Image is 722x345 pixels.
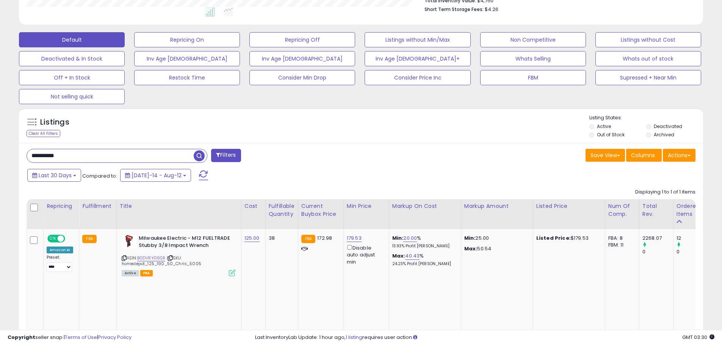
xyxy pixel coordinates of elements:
p: 24.23% Profit [PERSON_NAME] [392,261,455,267]
div: Repricing [47,202,76,210]
div: 38 [269,235,292,242]
b: Short Term Storage Fees: [424,6,484,12]
div: Min Price [347,202,386,210]
div: 0 [677,248,707,255]
div: FBM: 11 [608,242,633,248]
p: 50.54 [464,245,527,252]
span: [DATE]-14 - Aug-12 [132,172,182,179]
a: 125.00 [244,234,260,242]
label: Deactivated [654,123,682,130]
button: Off + In Stock [19,70,125,85]
button: Consider Price Inc [365,70,470,85]
div: Listed Price [536,202,602,210]
div: Displaying 1 to 1 of 1 items [635,189,695,196]
button: Repricing On [134,32,240,47]
button: Inv Age [DEMOGRAPHIC_DATA] [249,51,355,66]
div: Cost [244,202,262,210]
div: Fulfillable Quantity [269,202,295,218]
div: Markup on Cost [392,202,458,210]
a: 40.43 [405,252,420,260]
span: Compared to: [82,172,117,180]
button: Actions [663,149,695,162]
div: Last InventoryLab Update: 1 hour ago, requires user action. [255,334,714,341]
strong: Min: [464,234,476,242]
small: FBA [82,235,96,243]
span: All listings currently available for purchase on Amazon [122,270,139,276]
span: 2025-09-12 03:30 GMT [682,334,714,341]
button: Not selling quick [19,89,125,104]
label: Archived [654,131,674,138]
div: $179.53 [536,235,599,242]
button: Save View [586,149,625,162]
b: Max: [392,252,406,259]
span: ON [48,236,58,242]
button: Last 30 Days [27,169,81,182]
b: Listed Price: [536,234,571,242]
span: FBA [140,270,153,276]
p: 13.93% Profit [PERSON_NAME] [392,244,455,249]
button: Inv Age [DEMOGRAPHIC_DATA] [134,51,240,66]
button: Restock Time [134,70,240,85]
button: Supressed + Near Min [595,70,701,85]
button: Listings without Cost [595,32,701,47]
span: 172.98 [317,234,332,242]
div: Fulfillment [82,202,113,210]
div: FBA: 8 [608,235,633,242]
span: | SKU: homedepot_125_190_50_Chris_5005 [122,255,201,266]
div: ASIN: [122,235,235,275]
div: Markup Amount [464,202,530,210]
b: Milwaukee Electric - M12 FUELTRADE Stubby 3/8 Impact Wrench [139,235,231,251]
div: Current Buybox Price [301,202,340,218]
span: $4.26 [485,6,498,13]
div: Total Rev. [642,202,670,218]
button: Default [19,32,125,47]
button: Consider Min Drop [249,70,355,85]
a: 1 listing [346,334,362,341]
h5: Listings [40,117,69,128]
strong: Max: [464,245,478,252]
a: Privacy Policy [98,334,132,341]
div: Clear All Filters [27,130,60,137]
label: Out of Stock [597,131,625,138]
a: 179.53 [347,234,362,242]
div: seller snap | | [8,334,132,341]
button: Listings without Min/Max [365,32,470,47]
div: % [392,235,455,249]
button: Whats Selling [480,51,586,66]
img: 41O+cPOG2cL._SL40_.jpg [122,235,137,248]
button: Filters [211,149,241,162]
span: Columns [631,151,655,159]
div: Num of Comp. [608,202,636,218]
button: Columns [626,149,662,162]
a: B0DVRYG9SR [137,255,166,261]
small: FBA [301,235,315,243]
button: Whats out of stock [595,51,701,66]
p: Listing States: [589,114,703,122]
label: Active [597,123,611,130]
div: Disable auto adjust min [347,244,383,265]
div: 2268.07 [642,235,673,242]
a: 20.00 [403,234,417,242]
p: 25.00 [464,235,527,242]
div: Ordered Items [677,202,704,218]
div: % [392,253,455,267]
button: [DATE]-14 - Aug-12 [120,169,191,182]
button: Deactivated & In Stock [19,51,125,66]
button: Inv Age [DEMOGRAPHIC_DATA]+ [365,51,470,66]
a: Terms of Use [65,334,97,341]
button: Non Competitive [480,32,586,47]
div: Amazon AI [47,247,73,253]
strong: Copyright [8,334,35,341]
b: Min: [392,234,404,242]
span: OFF [64,236,76,242]
button: FBM [480,70,586,85]
div: Title [120,202,238,210]
div: 12 [677,235,707,242]
div: Preset: [47,255,73,272]
div: 0 [642,248,673,255]
button: Repricing Off [249,32,355,47]
span: Last 30 Days [39,172,72,179]
th: The percentage added to the cost of goods (COGS) that forms the calculator for Min & Max prices. [389,199,461,229]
